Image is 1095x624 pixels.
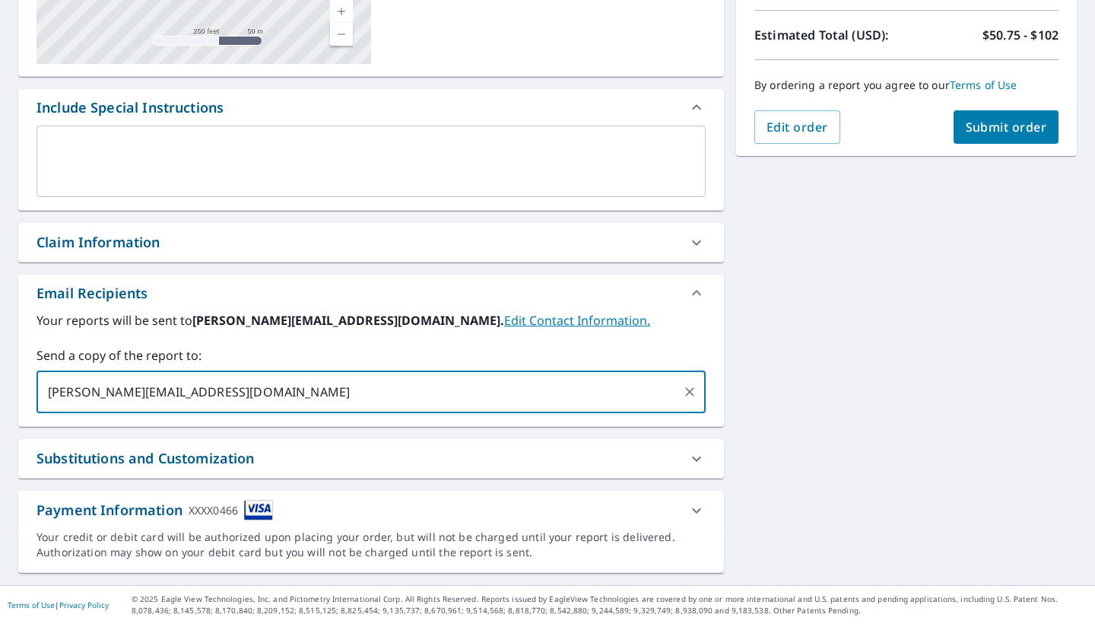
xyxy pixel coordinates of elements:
[754,26,906,44] p: Estimated Total (USD):
[192,312,504,329] b: [PERSON_NAME][EMAIL_ADDRESS][DOMAIN_NAME].
[36,311,706,330] label: Your reports will be sent to
[679,381,700,403] button: Clear
[8,600,109,610] p: |
[330,23,353,46] a: Current Level 17, Zoom Out
[954,110,1059,144] button: Submit order
[18,223,724,262] div: Claim Information
[36,500,273,521] div: Payment Information
[966,119,1047,135] span: Submit order
[244,500,273,521] img: cardImage
[754,110,840,144] button: Edit order
[754,78,1058,92] p: By ordering a report you agree to our
[982,26,1058,44] p: $50.75 - $102
[36,97,224,118] div: Include Special Instructions
[189,500,238,521] div: XXXX0466
[132,594,1087,616] p: © 2025 Eagle View Technologies, Inc. and Pictometry International Corp. All Rights Reserved. Repo...
[950,78,1017,92] a: Terms of Use
[504,312,650,329] a: EditContactInfo
[36,346,706,365] label: Send a copy of the report to:
[36,448,255,469] div: Substitutions and Customization
[8,600,55,610] a: Terms of Use
[18,89,724,126] div: Include Special Instructions
[18,439,724,478] div: Substitutions and Customization
[18,491,724,530] div: Payment InformationXXXX0466cardImage
[36,530,706,560] div: Your credit or debit card will be authorized upon placing your order, but will not be charged unt...
[18,275,724,311] div: Email Recipients
[36,232,160,253] div: Claim Information
[766,119,828,135] span: Edit order
[59,600,109,610] a: Privacy Policy
[36,283,148,304] div: Email Recipients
